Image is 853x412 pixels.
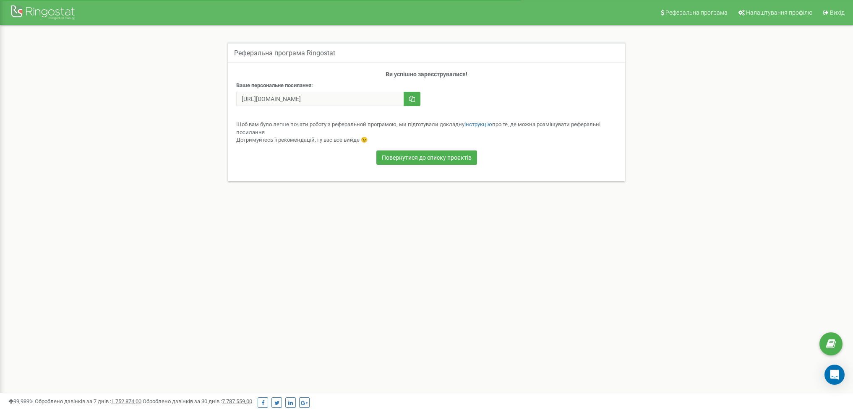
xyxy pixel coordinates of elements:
[234,49,335,57] h5: Реферальна програма Ringostat
[824,365,845,385] div: Open Intercom Messenger
[222,398,252,404] u: 7 787 559,00
[8,398,34,404] span: 99,989%
[236,82,313,90] label: Ваше персональне посилання:
[830,9,845,16] span: Вихід
[236,71,617,78] h4: Ви успішно зареєструвалися!
[746,9,812,16] span: Налаштування профілю
[665,9,728,16] span: Реферальна програма
[111,398,141,404] u: 1 752 874,00
[35,398,141,404] span: Оброблено дзвінків за 7 днів :
[464,121,492,127] a: інструкцію
[143,398,252,404] span: Оброблено дзвінків за 30 днів :
[236,121,617,144] div: Щоб вам було легше почати роботу з реферальной програмою, ми підготували докладну про те, де можн...
[376,150,477,165] a: Повернутися до списку проєктів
